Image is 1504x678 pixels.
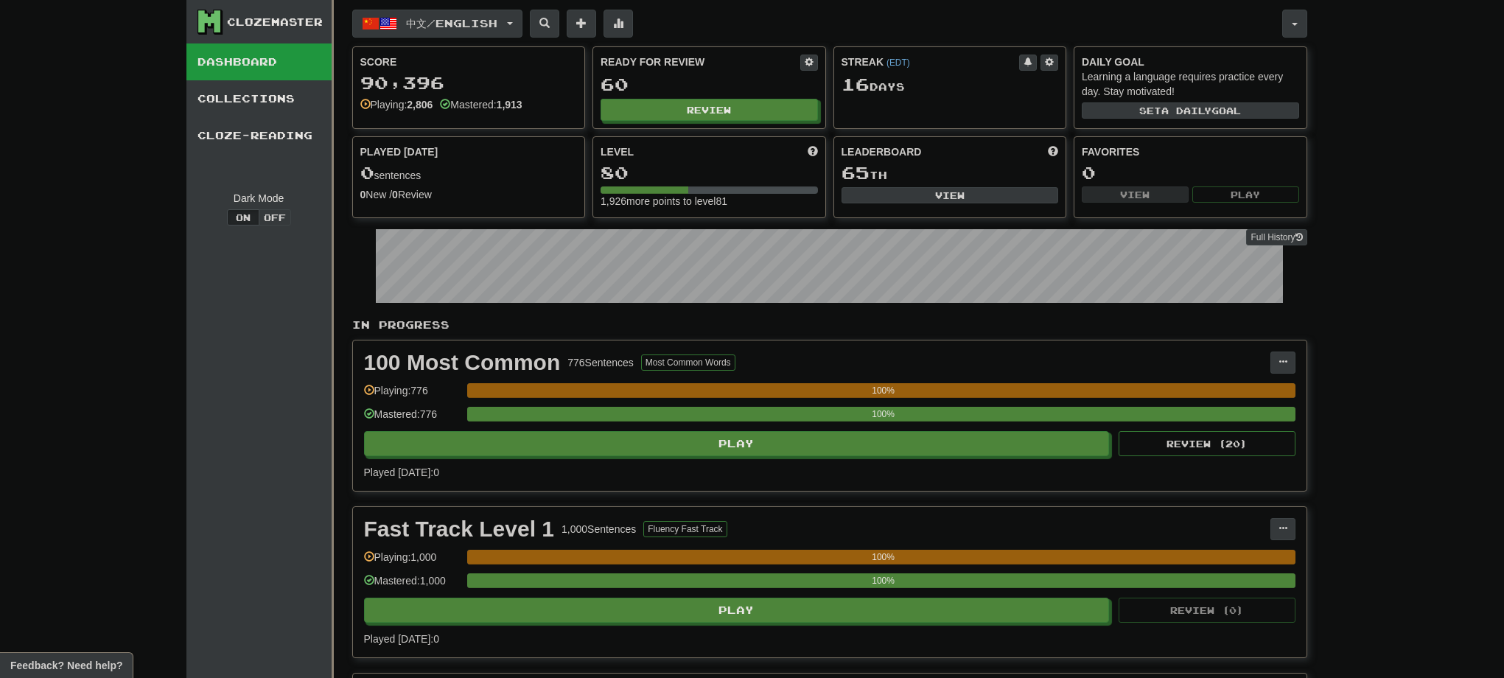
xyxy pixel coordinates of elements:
strong: 0 [392,189,398,200]
button: Most Common Words [641,354,735,371]
div: Fast Track Level 1 [364,518,555,540]
div: 1,000 Sentences [562,522,636,537]
div: Playing: [360,97,433,112]
span: Played [DATE] [360,144,438,159]
span: Leaderboard [842,144,922,159]
div: 100 Most Common [364,352,561,374]
div: Daily Goal [1082,55,1299,69]
div: 60 [601,75,818,94]
strong: 2,806 [407,99,433,111]
span: 16 [842,74,870,94]
button: Fluency Fast Track [643,521,727,537]
div: Playing: 1,000 [364,550,460,574]
div: Day s [842,75,1059,94]
div: Clozemaster [227,15,323,29]
button: Search sentences [530,10,559,38]
button: View [842,187,1059,203]
button: Review (0) [1119,598,1295,623]
span: Played [DATE]: 0 [364,633,439,645]
a: Cloze-Reading [186,117,332,154]
span: Open feedback widget [10,658,122,673]
span: 65 [842,162,870,183]
button: Review (20) [1119,431,1295,456]
span: Score more points to level up [808,144,818,159]
strong: 0 [360,189,366,200]
button: Off [259,209,291,226]
p: In Progress [352,318,1307,332]
button: Review [601,99,818,121]
button: View [1082,186,1189,203]
button: 中文/English [352,10,522,38]
button: Add sentence to collection [567,10,596,38]
div: 1,926 more points to level 81 [601,194,818,209]
span: This week in points, UTC [1048,144,1058,159]
button: More stats [604,10,633,38]
button: Seta dailygoal [1082,102,1299,119]
a: Dashboard [186,43,332,80]
div: Mastered: 776 [364,407,460,431]
div: sentences [360,164,578,183]
div: New / Review [360,187,578,202]
span: Played [DATE]: 0 [364,466,439,478]
div: 90,396 [360,74,578,92]
span: Level [601,144,634,159]
span: 中文 / English [406,17,497,29]
div: Mastered: [440,97,522,112]
button: Play [364,431,1110,456]
div: Dark Mode [197,191,321,206]
div: 100% [472,573,1295,588]
div: 0 [1082,164,1299,182]
span: 0 [360,162,374,183]
span: a daily [1161,105,1211,116]
div: 80 [601,164,818,182]
a: Collections [186,80,332,117]
strong: 1,913 [497,99,522,111]
a: Full History [1246,229,1307,245]
div: Ready for Review [601,55,800,69]
button: On [227,209,259,226]
div: Favorites [1082,144,1299,159]
a: (EDT) [886,57,910,68]
div: 100% [472,383,1295,398]
div: Mastered: 1,000 [364,573,460,598]
div: Score [360,55,578,69]
div: Learning a language requires practice every day. Stay motivated! [1082,69,1299,99]
div: Playing: 776 [364,383,460,408]
button: Play [1192,186,1299,203]
div: 100% [472,550,1295,565]
div: th [842,164,1059,183]
div: Streak [842,55,1020,69]
div: 100% [472,407,1295,422]
button: Play [364,598,1110,623]
div: 776 Sentences [567,355,634,370]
